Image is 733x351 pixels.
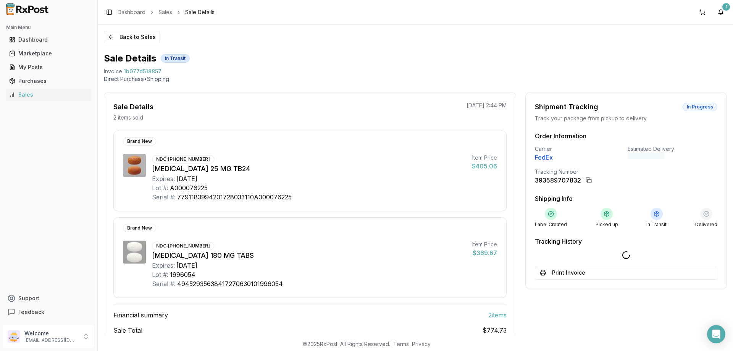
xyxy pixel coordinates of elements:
button: Print Invoice [535,266,717,280]
a: My Posts [6,60,91,74]
span: 2 item s [488,311,507,320]
h3: Tracking History [535,237,717,246]
span: Feedback [18,308,44,316]
div: In Transit [646,222,667,228]
div: Open Intercom Messenger [707,325,725,343]
span: $774.73 [483,326,507,335]
nav: breadcrumb [118,8,215,16]
span: Financial summary [113,311,168,320]
div: Track your package from pickup to delivery [535,115,717,122]
span: Sale Total [113,326,142,335]
div: In Transit [161,54,190,63]
div: Sales [9,91,88,99]
img: User avatar [8,330,20,343]
span: Sale Details [185,8,215,16]
div: Expires: [152,174,175,183]
button: Back to Sales [104,31,160,43]
p: 2 items sold [113,114,143,121]
div: Brand New [123,137,156,146]
button: My Posts [3,61,94,73]
a: Privacy [412,341,431,347]
div: A000076225 [170,183,208,192]
div: Label Created [535,222,567,228]
img: Nexletol 180 MG TABS [123,241,146,264]
p: [DATE] 2:44 PM [467,102,507,109]
button: Marketplace [3,47,94,60]
a: Marketplace [6,47,91,60]
div: Shipment Tracking [535,102,598,112]
a: Terms [393,341,409,347]
div: 49452935638417270630101996054 [177,279,283,288]
div: 7791183994201728033110A000076225 [177,192,292,202]
img: Myrbetriq 25 MG TB24 [123,154,146,177]
div: Estimated Delivery [628,145,717,153]
div: $369.67 [472,248,497,257]
div: [MEDICAL_DATA] 25 MG TB24 [152,163,466,174]
div: Invoice [104,68,122,75]
div: FedEx [535,153,625,162]
div: Purchases [9,77,88,85]
button: 1 [715,6,727,18]
div: In Progress [683,103,717,111]
div: NDC: [PHONE_NUMBER] [152,242,214,250]
div: Delivered [695,222,717,228]
p: [EMAIL_ADDRESS][DOMAIN_NAME] [24,337,77,343]
div: My Posts [9,63,88,71]
button: Support [3,291,94,305]
img: RxPost Logo [3,3,52,15]
a: Purchases [6,74,91,88]
div: Lot #: [152,270,168,279]
div: [DATE] [176,174,197,183]
div: Serial #: [152,192,176,202]
a: Dashboard [118,8,145,16]
p: Welcome [24,330,77,337]
div: $405.06 [472,162,497,171]
a: Dashboard [6,33,91,47]
div: 393589707832 [535,176,581,185]
button: Dashboard [3,34,94,46]
div: Expires: [152,261,175,270]
div: Tracking Number [535,168,717,176]
div: Lot #: [152,183,168,192]
div: Brand New [123,224,156,232]
div: Serial #: [152,279,176,288]
h3: Order Information [535,131,717,141]
div: Sale Details [113,102,153,112]
span: 1b077d518857 [124,68,161,75]
div: Item Price [472,154,497,162]
h3: Shipping Info [535,194,717,203]
div: Marketplace [9,50,88,57]
div: 1 [722,3,730,11]
button: Purchases [3,75,94,87]
h1: Sale Details [104,52,156,65]
button: Sales [3,89,94,101]
div: [MEDICAL_DATA] 180 MG TABS [152,250,466,261]
a: Sales [158,8,172,16]
div: Picked up [596,222,618,228]
h2: Main Menu [6,24,91,31]
div: [DATE] [176,261,197,270]
div: Carrier [535,145,625,153]
div: NDC: [PHONE_NUMBER] [152,155,214,163]
a: Sales [6,88,91,102]
button: Feedback [3,305,94,319]
p: Direct Purchase • Shipping [104,75,727,83]
div: Dashboard [9,36,88,44]
div: 1996054 [170,270,195,279]
div: Item Price [472,241,497,248]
